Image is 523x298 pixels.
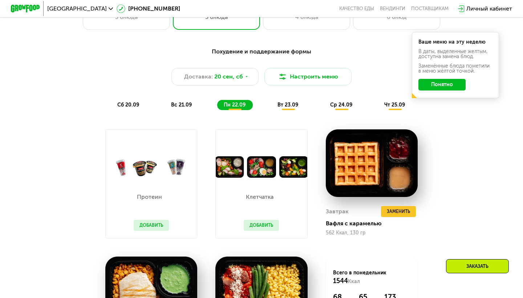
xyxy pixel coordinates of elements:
[47,6,107,12] span: [GEOGRAPHIC_DATA]
[418,40,492,45] div: Ваше меню на эту неделю
[339,6,374,12] a: Качество еды
[418,79,466,90] button: Понятно
[418,49,492,59] div: В даты, выделенные желтым, доступна замена блюд.
[381,206,416,217] button: Заменить
[184,72,213,81] span: Доставка:
[46,47,477,56] div: Похудение и поддержание формы
[326,206,349,217] div: Завтрак
[446,259,509,273] div: Заказать
[411,6,449,12] div: поставщикам
[117,4,180,13] a: [PHONE_NUMBER]
[333,277,348,285] span: 1544
[117,102,139,108] span: сб 20.09
[214,72,243,81] span: 20 сен, сб
[384,102,405,108] span: чт 25.09
[348,278,360,285] span: Ккал
[171,102,192,108] span: вс 21.09
[333,269,410,285] div: Всего в понедельник
[326,230,418,236] div: 562 Ккал, 130 гр
[264,68,352,85] button: Настроить меню
[244,194,275,200] p: Клетчатка
[330,102,352,108] span: ср 24.09
[244,220,279,231] button: Добавить
[134,220,169,231] button: Добавить
[466,4,512,13] div: Личный кабинет
[277,102,298,108] span: вт 23.09
[418,64,492,74] div: Заменённые блюда пометили в меню жёлтой точкой.
[380,6,405,12] a: Вендинги
[134,194,165,200] p: Протеин
[326,220,423,227] div: Вафля с карамелью
[387,208,410,215] span: Заменить
[224,102,246,108] span: пн 22.09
